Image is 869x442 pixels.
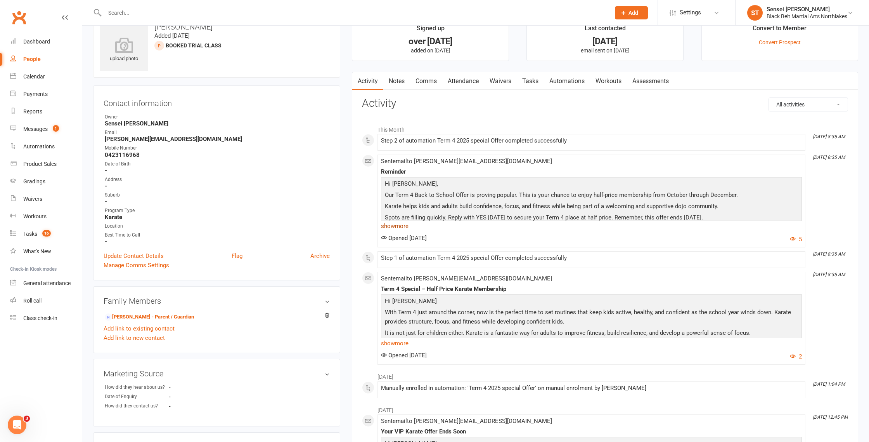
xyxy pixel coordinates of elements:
[615,6,648,19] button: Add
[169,394,213,400] strong: -
[104,324,175,333] a: Add link to existing contact
[104,333,165,343] a: Add link to new contact
[23,143,55,150] div: Automations
[42,230,51,237] span: 16
[544,72,590,90] a: Automations
[105,120,330,127] strong: Sensei [PERSON_NAME]
[383,213,800,224] p: Spots are filling quickly. Reply with YES [DATE] to secure your Term 4 place at half price. Remem...
[383,308,800,328] p: With Term 4 just around the corner, now is the perfect time to set routines that keep kids active...
[680,4,701,21] span: Settings
[104,251,164,261] a: Update Contact Details
[381,169,802,175] div: Reminder
[10,208,82,225] a: Workouts
[104,96,330,108] h3: Contact information
[517,72,544,90] a: Tasks
[383,328,800,339] p: It is not just for children either. Karate is a fantastic way for adults to improve fitness, buil...
[534,47,676,54] p: email sent on [DATE]
[23,298,42,304] div: Roll call
[10,85,82,103] a: Payments
[102,7,605,18] input: Search...
[23,73,45,80] div: Calendar
[381,352,427,359] span: Opened [DATE]
[10,50,82,68] a: People
[790,235,802,244] button: 5
[381,338,802,349] a: show more
[23,91,48,97] div: Payments
[23,126,48,132] div: Messages
[105,402,169,410] div: How did they contact us?
[23,178,45,184] div: Gradings
[362,369,848,381] li: [DATE]
[628,10,638,16] span: Add
[10,138,82,155] a: Automations
[105,129,330,136] div: Email
[232,251,242,261] a: Flag
[105,151,330,158] strong: 0423116968
[381,255,802,261] div: Step 1 of automation Term 4 2025 special Offer completed successfully
[417,23,445,37] div: Signed up
[813,272,845,277] i: [DATE] 8:35 AM
[10,155,82,173] a: Product Sales
[104,369,330,378] h3: Marketing Source
[105,167,330,174] strong: -
[23,196,42,202] div: Waivers
[105,214,330,221] strong: Karate
[105,113,330,121] div: Owner
[381,275,552,282] span: Sent email to [PERSON_NAME][EMAIL_ADDRESS][DOMAIN_NAME]
[105,313,194,321] a: [PERSON_NAME] - Parent / Guardian
[23,38,50,45] div: Dashboard
[23,161,57,167] div: Product Sales
[104,297,330,305] h3: Family Members
[10,225,82,243] a: Tasks 16
[166,42,222,49] span: Booked Trial Class
[105,231,330,239] div: Best Time to Call
[813,381,845,387] i: [DATE] 1:04 PM
[23,108,42,115] div: Reports
[10,292,82,310] a: Roll call
[383,72,410,90] a: Notes
[627,72,674,90] a: Assessments
[169,385,213,390] strong: -
[154,32,190,39] time: Added [DATE]
[813,414,848,420] i: [DATE] 12:45 PM
[381,158,552,165] span: Sent email to [PERSON_NAME][EMAIL_ADDRESS][DOMAIN_NAME]
[10,120,82,138] a: Messages 1
[383,296,800,308] p: Hi [PERSON_NAME]
[100,23,334,31] h3: [PERSON_NAME]
[105,384,169,391] div: How did they hear about us?
[10,275,82,292] a: General attendance kiosk mode
[381,137,802,144] div: Step 2 of automation Term 4 2025 special Offer completed successfully
[100,37,148,63] div: upload photo
[8,416,26,434] iframe: Intercom live chat
[105,393,169,400] div: Date of Enquiry
[534,37,676,45] div: [DATE]
[585,23,626,37] div: Last contacted
[352,72,383,90] a: Activity
[359,47,501,54] p: added on [DATE]
[359,37,501,45] div: over [DATE]
[23,213,47,219] div: Workouts
[23,231,37,237] div: Tasks
[813,134,845,139] i: [DATE] 8:35 AM
[169,403,213,409] strong: -
[383,190,800,202] p: Our Term 4 Back to School Offer is proving popular. This is your chance to enjoy half-price membe...
[10,190,82,208] a: Waivers
[10,310,82,327] a: Class kiosk mode
[105,144,330,152] div: Mobile Number
[24,416,30,422] span: 3
[753,23,807,37] div: Convert to Member
[362,122,848,134] li: This Month
[23,56,41,62] div: People
[362,402,848,414] li: [DATE]
[9,8,29,27] a: Clubworx
[759,39,801,45] a: Convert Prospect
[813,155,845,160] i: [DATE] 8:35 AM
[381,286,802,292] div: Term 4 Special – Half Price Karate Membership
[10,103,82,120] a: Reports
[484,72,517,90] a: Waivers
[410,72,442,90] a: Comms
[590,72,627,90] a: Workouts
[362,97,848,110] h3: Activity
[383,202,800,213] p: Karate helps kids and adults build confidence, focus, and fitness while being part of a welcoming...
[381,221,802,231] a: show more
